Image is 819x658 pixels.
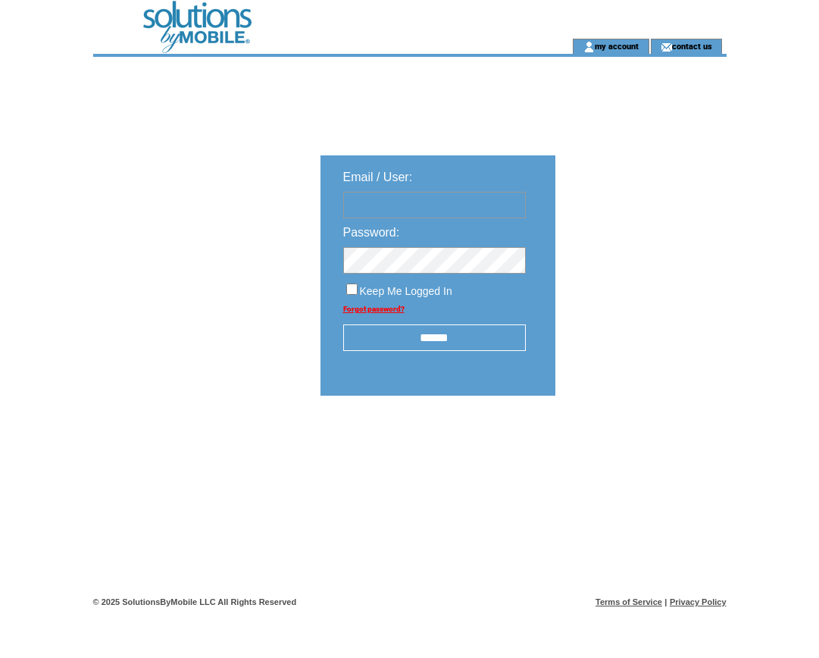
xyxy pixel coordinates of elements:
[360,285,452,297] span: Keep Me Logged In
[343,305,405,313] a: Forgot password?
[599,434,675,453] img: transparent.png
[672,41,712,51] a: contact us
[343,171,413,183] span: Email / User:
[661,41,672,53] img: contact_us_icon.gif
[595,41,639,51] a: my account
[93,597,297,606] span: © 2025 SolutionsByMobile LLC All Rights Reserved
[664,597,667,606] span: |
[595,597,662,606] a: Terms of Service
[343,226,400,239] span: Password:
[583,41,595,53] img: account_icon.gif
[670,597,727,606] a: Privacy Policy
